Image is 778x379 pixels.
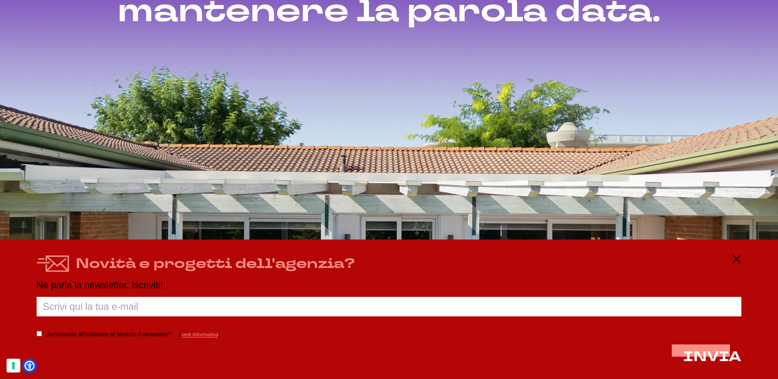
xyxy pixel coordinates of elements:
[24,361,35,371] a: Open Accessibility Menu
[181,331,219,338] a: vedi informativa
[76,254,355,274] h4: Novità e progetti dell'agenzia?
[7,359,20,372] button: Le tue preferenze relative al consenso per le tecnologie di tracciamento
[47,329,171,340] label: Acconsento all’iscrizione al servizio di newsletter*
[179,331,220,338] span: ( )
[37,297,742,316] input: Scrivi qui la tua e-mail
[37,280,742,290] p: Ne parla la newsletter. Iscriviti!
[683,347,741,366] span: INVIA
[683,349,741,364] button: INVIA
